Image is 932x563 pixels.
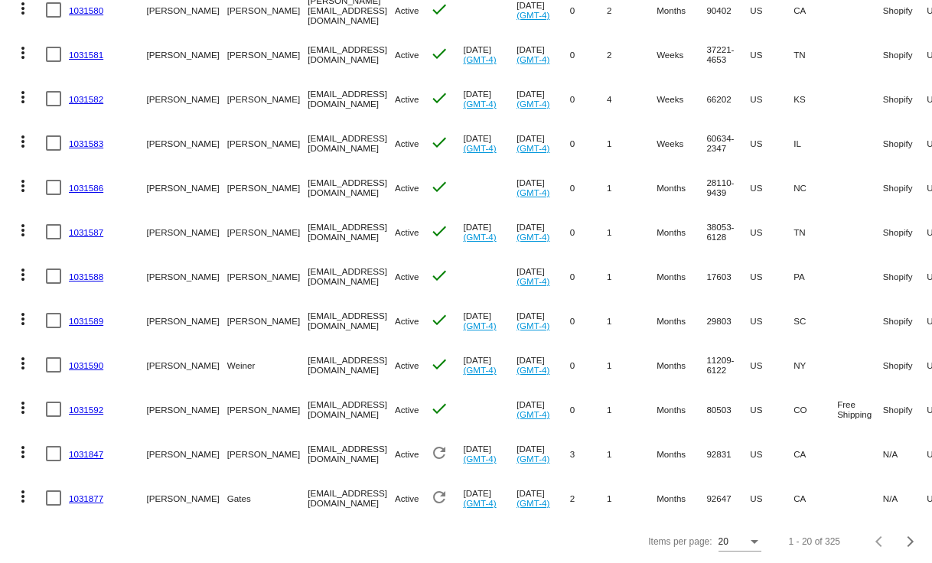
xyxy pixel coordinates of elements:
[750,32,794,76] mat-cell: US
[308,210,395,254] mat-cell: [EMAIL_ADDRESS][DOMAIN_NAME]
[706,431,750,476] mat-cell: 92831
[308,76,395,121] mat-cell: [EMAIL_ADDRESS][DOMAIN_NAME]
[308,343,395,387] mat-cell: [EMAIL_ADDRESS][DOMAIN_NAME]
[750,387,794,431] mat-cell: US
[395,50,419,60] span: Active
[463,32,517,76] mat-cell: [DATE]
[607,210,657,254] mat-cell: 1
[395,449,419,459] span: Active
[395,405,419,415] span: Active
[750,121,794,165] mat-cell: US
[395,94,419,104] span: Active
[430,44,448,63] mat-icon: check
[570,387,607,431] mat-cell: 0
[719,537,761,548] mat-select: Items per page:
[517,165,570,210] mat-cell: [DATE]
[706,210,750,254] mat-cell: 38053-6128
[570,254,607,298] mat-cell: 0
[517,32,570,76] mat-cell: [DATE]
[750,210,794,254] mat-cell: US
[430,89,448,107] mat-icon: check
[570,298,607,343] mat-cell: 0
[463,99,496,109] a: (GMT-4)
[794,343,837,387] mat-cell: NY
[69,5,103,15] a: 1031580
[14,132,32,151] mat-icon: more_vert
[463,76,517,121] mat-cell: [DATE]
[463,431,517,476] mat-cell: [DATE]
[570,431,607,476] mat-cell: 3
[69,493,103,503] a: 1031877
[794,165,837,210] mat-cell: NC
[395,272,419,281] span: Active
[308,254,395,298] mat-cell: [EMAIL_ADDRESS][DOMAIN_NAME]
[227,343,308,387] mat-cell: Weiner
[865,526,895,557] button: Previous page
[517,343,570,387] mat-cell: [DATE]
[750,76,794,121] mat-cell: US
[146,76,226,121] mat-cell: [PERSON_NAME]
[750,431,794,476] mat-cell: US
[430,266,448,285] mat-icon: check
[395,5,419,15] span: Active
[69,50,103,60] a: 1031581
[69,272,103,281] a: 1031588
[395,138,419,148] span: Active
[706,343,750,387] mat-cell: 11209-6122
[794,210,837,254] mat-cell: TN
[69,316,103,326] a: 1031589
[517,387,570,431] mat-cell: [DATE]
[69,183,103,193] a: 1031586
[517,365,549,375] a: (GMT-4)
[463,210,517,254] mat-cell: [DATE]
[794,254,837,298] mat-cell: PA
[657,431,706,476] mat-cell: Months
[794,121,837,165] mat-cell: IL
[794,387,837,431] mat-cell: CO
[883,254,927,298] mat-cell: Shopify
[657,254,706,298] mat-cell: Months
[463,54,496,64] a: (GMT-4)
[463,343,517,387] mat-cell: [DATE]
[517,10,549,20] a: (GMT-4)
[227,387,308,431] mat-cell: [PERSON_NAME]
[706,76,750,121] mat-cell: 66202
[657,298,706,343] mat-cell: Months
[706,476,750,520] mat-cell: 92647
[657,32,706,76] mat-cell: Weeks
[14,177,32,195] mat-icon: more_vert
[146,210,226,254] mat-cell: [PERSON_NAME]
[463,365,496,375] a: (GMT-4)
[395,360,419,370] span: Active
[308,32,395,76] mat-cell: [EMAIL_ADDRESS][DOMAIN_NAME]
[607,343,657,387] mat-cell: 1
[706,254,750,298] mat-cell: 17603
[607,476,657,520] mat-cell: 1
[570,476,607,520] mat-cell: 2
[607,298,657,343] mat-cell: 1
[657,210,706,254] mat-cell: Months
[607,387,657,431] mat-cell: 1
[570,343,607,387] mat-cell: 0
[607,254,657,298] mat-cell: 1
[883,431,927,476] mat-cell: N/A
[227,298,308,343] mat-cell: [PERSON_NAME]
[517,54,549,64] a: (GMT-4)
[463,232,496,242] a: (GMT-4)
[517,121,570,165] mat-cell: [DATE]
[794,431,837,476] mat-cell: CA
[14,443,32,461] mat-icon: more_vert
[227,476,308,520] mat-cell: Gates
[706,121,750,165] mat-cell: 60634-2347
[719,536,728,547] span: 20
[308,165,395,210] mat-cell: [EMAIL_ADDRESS][DOMAIN_NAME]
[463,121,517,165] mat-cell: [DATE]
[706,32,750,76] mat-cell: 37221-4653
[657,343,706,387] mat-cell: Months
[69,138,103,148] a: 1031583
[395,183,419,193] span: Active
[308,121,395,165] mat-cell: [EMAIL_ADDRESS][DOMAIN_NAME]
[750,343,794,387] mat-cell: US
[146,343,226,387] mat-cell: [PERSON_NAME]
[517,298,570,343] mat-cell: [DATE]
